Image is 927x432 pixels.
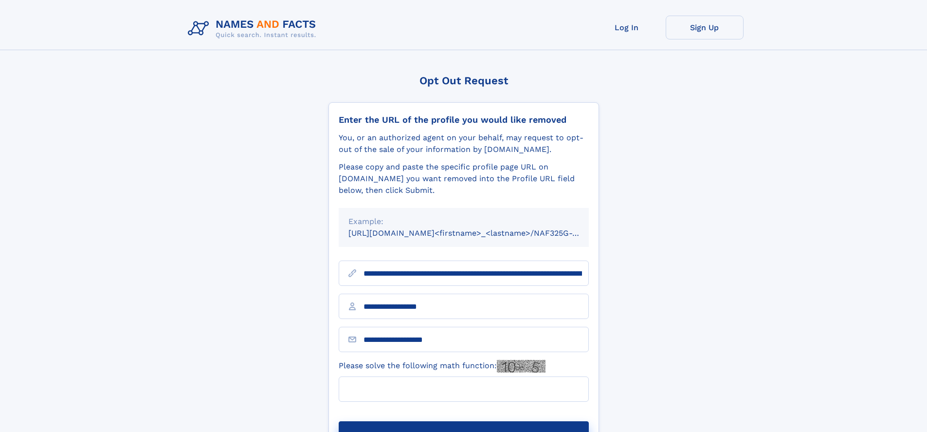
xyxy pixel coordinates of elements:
div: Example: [348,216,579,227]
div: Please copy and paste the specific profile page URL on [DOMAIN_NAME] you want removed into the Pr... [339,161,589,196]
div: Opt Out Request [328,75,599,87]
a: Sign Up [666,16,744,39]
small: [URL][DOMAIN_NAME]<firstname>_<lastname>/NAF325G-xxxxxxxx [348,228,607,238]
label: Please solve the following math function: [339,360,545,373]
div: You, or an authorized agent on your behalf, may request to opt-out of the sale of your informatio... [339,132,589,155]
img: Logo Names and Facts [184,16,324,42]
a: Log In [588,16,666,39]
div: Enter the URL of the profile you would like removed [339,114,589,125]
